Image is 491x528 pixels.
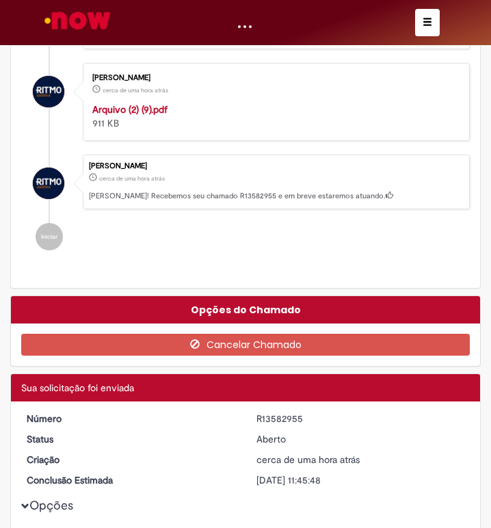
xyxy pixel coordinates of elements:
[256,432,466,446] div: Aberto
[21,334,470,356] button: Cancelar Chamado
[256,412,466,425] div: R13582955
[16,412,246,425] dt: Número
[92,103,168,116] a: Arquivo (2) (9).pdf
[16,432,246,446] dt: Status
[256,473,466,487] div: [DATE] 11:45:48
[21,155,470,209] li: Wesley Viana
[89,191,462,202] p: [PERSON_NAME]! Recebemos seu chamado R13582955 e em breve estaremos atuando.
[16,473,246,487] dt: Conclusão Estimada
[92,103,455,130] div: 911 KB
[33,168,64,199] div: Wesley Viana
[415,9,440,36] button: Alternar navegação
[256,453,466,466] div: 30/09/2025 16:45:44
[11,296,480,324] div: Opções do Chamado
[42,7,113,34] img: ServiceNow
[103,86,168,94] time: 30/09/2025 16:45:05
[99,174,165,183] span: cerca de uma hora atrás
[103,86,168,94] span: cerca de uma hora atrás
[21,382,134,394] span: Sua solicitação foi enviada
[16,453,246,466] dt: Criação
[92,74,455,82] div: [PERSON_NAME]
[256,453,360,466] span: cerca de uma hora atrás
[99,174,165,183] time: 30/09/2025 16:45:44
[33,76,64,107] div: Wesley Viana
[89,162,462,170] div: [PERSON_NAME]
